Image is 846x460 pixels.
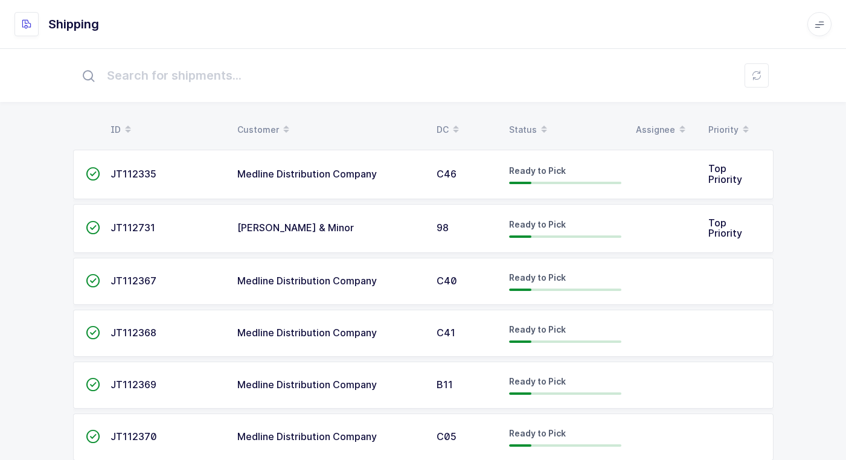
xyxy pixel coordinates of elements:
[708,162,742,185] span: Top Priority
[237,430,377,442] span: Medline Distribution Company
[437,120,495,140] div: DC
[86,275,100,287] span: 
[509,219,566,229] span: Ready to Pick
[437,379,453,391] span: B11
[111,327,156,339] span: JT112368
[708,120,766,140] div: Priority
[86,379,100,391] span: 
[509,165,566,176] span: Ready to Pick
[73,56,774,95] input: Search for shipments...
[86,430,100,442] span: 
[86,222,100,234] span: 
[509,324,566,334] span: Ready to Pick
[636,120,694,140] div: Assignee
[86,327,100,339] span: 
[437,327,455,339] span: C41
[237,222,354,234] span: [PERSON_NAME] & Minor
[111,168,156,180] span: JT112335
[111,222,155,234] span: JT112731
[708,217,742,240] span: Top Priority
[111,379,156,391] span: JT112369
[111,120,223,140] div: ID
[237,120,422,140] div: Customer
[237,275,377,287] span: Medline Distribution Company
[237,379,377,391] span: Medline Distribution Company
[86,168,100,180] span: 
[111,430,157,442] span: JT112370
[509,272,566,283] span: Ready to Pick
[509,428,566,438] span: Ready to Pick
[237,327,377,339] span: Medline Distribution Company
[48,14,99,34] h1: Shipping
[237,168,377,180] span: Medline Distribution Company
[111,275,156,287] span: JT112367
[437,430,457,442] span: C05
[437,168,457,180] span: C46
[437,275,457,287] span: C40
[509,120,621,140] div: Status
[437,222,449,234] span: 98
[509,376,566,386] span: Ready to Pick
